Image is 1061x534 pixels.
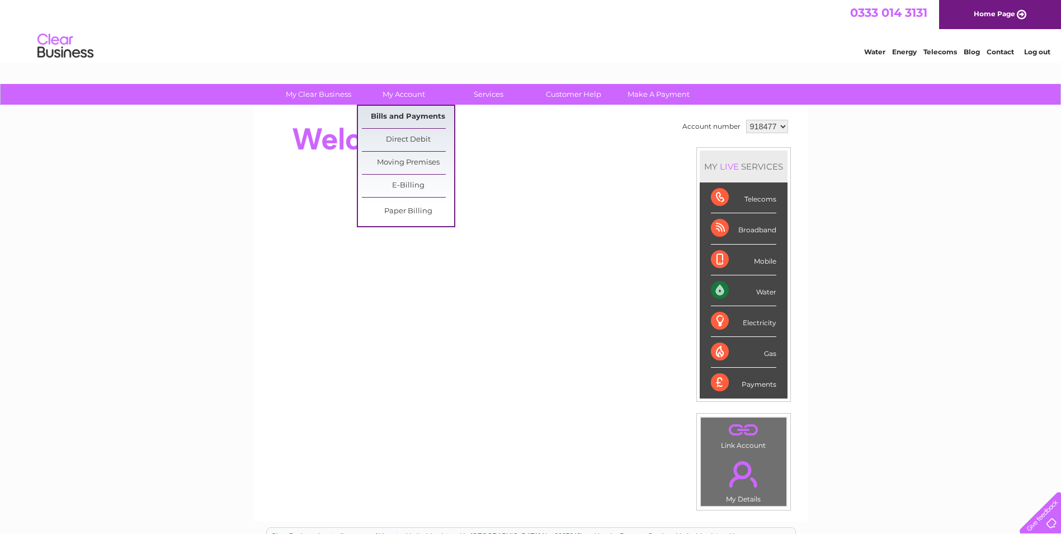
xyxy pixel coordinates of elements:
[923,48,957,56] a: Telecoms
[272,84,365,105] a: My Clear Business
[267,6,795,54] div: Clear Business is a trading name of Verastar Limited (registered in [GEOGRAPHIC_DATA] No. 3667643...
[527,84,620,105] a: Customer Help
[362,200,454,223] a: Paper Billing
[892,48,917,56] a: Energy
[864,48,885,56] a: Water
[612,84,705,105] a: Make A Payment
[700,417,787,452] td: Link Account
[711,275,776,306] div: Water
[357,84,450,105] a: My Account
[964,48,980,56] a: Blog
[987,48,1014,56] a: Contact
[711,245,776,275] div: Mobile
[362,175,454,197] a: E-Billing
[700,151,788,182] div: MY SERVICES
[711,337,776,368] div: Gas
[704,420,784,440] a: .
[362,152,454,174] a: Moving Premises
[704,455,784,494] a: .
[680,117,743,136] td: Account number
[700,452,787,507] td: My Details
[362,106,454,128] a: Bills and Payments
[711,213,776,244] div: Broadband
[850,6,927,20] a: 0333 014 3131
[711,306,776,337] div: Electricity
[1024,48,1050,56] a: Log out
[711,182,776,213] div: Telecoms
[362,129,454,151] a: Direct Debit
[442,84,535,105] a: Services
[37,29,94,63] img: logo.png
[718,161,741,172] div: LIVE
[711,368,776,398] div: Payments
